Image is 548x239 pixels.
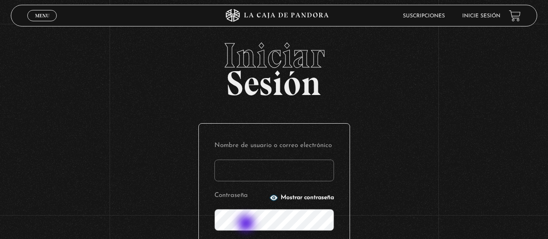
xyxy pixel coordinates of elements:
[32,20,52,26] span: Cerrar
[318,215,329,225] keeper-lock: Open Keeper Popup
[214,139,334,153] label: Nombre de usuario o correo electrónico
[281,195,334,201] span: Mostrar contraseña
[462,13,500,19] a: Inicie sesión
[509,10,521,22] a: View your shopping cart
[269,193,334,202] button: Mostrar contraseña
[11,38,537,94] h2: Sesión
[35,13,49,18] span: Menu
[11,38,537,73] span: Iniciar
[403,13,445,19] a: Suscripciones
[214,189,267,203] label: Contraseña
[318,165,329,175] keeper-lock: Open Keeper Popup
